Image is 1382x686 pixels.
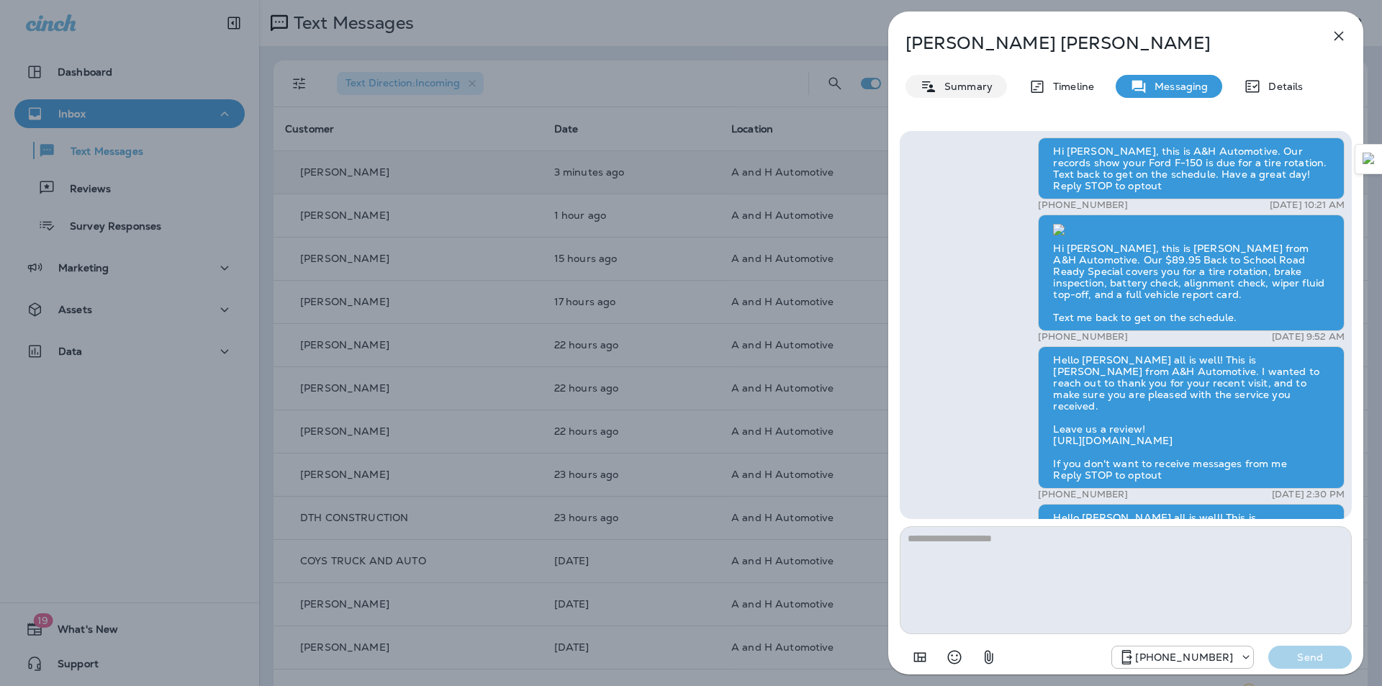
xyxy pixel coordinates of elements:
[1038,199,1128,211] p: [PHONE_NUMBER]
[1270,199,1345,211] p: [DATE] 10:21 AM
[1038,489,1128,500] p: [PHONE_NUMBER]
[905,643,934,672] button: Add in a premade template
[1363,153,1376,166] img: Detect Auto
[1272,489,1345,500] p: [DATE] 2:30 PM
[1053,224,1065,235] img: twilio-download
[937,81,993,92] p: Summary
[1261,81,1303,92] p: Details
[1038,215,1345,331] div: Hi [PERSON_NAME], this is [PERSON_NAME] from A&H Automotive. Our $89.95 Back to School Road Ready...
[1038,137,1345,199] div: Hi [PERSON_NAME], this is A&H Automotive. Our records show your Ford F-150 is due for a tire rota...
[1046,81,1094,92] p: Timeline
[1147,81,1208,92] p: Messaging
[905,33,1299,53] p: [PERSON_NAME] [PERSON_NAME]
[1135,651,1233,663] p: [PHONE_NUMBER]
[1038,331,1128,343] p: [PHONE_NUMBER]
[1112,649,1253,666] div: +1 (405) 873-8731
[1272,331,1345,343] p: [DATE] 9:52 AM
[940,643,969,672] button: Select an emoji
[1038,346,1345,489] div: Hello [PERSON_NAME] all is well! This is [PERSON_NAME] from A&H Automotive. I wanted to reach out...
[1038,504,1345,646] div: Hello [PERSON_NAME] all is well! This is [PERSON_NAME] at A&H Automotive, I wanted to reach out t...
